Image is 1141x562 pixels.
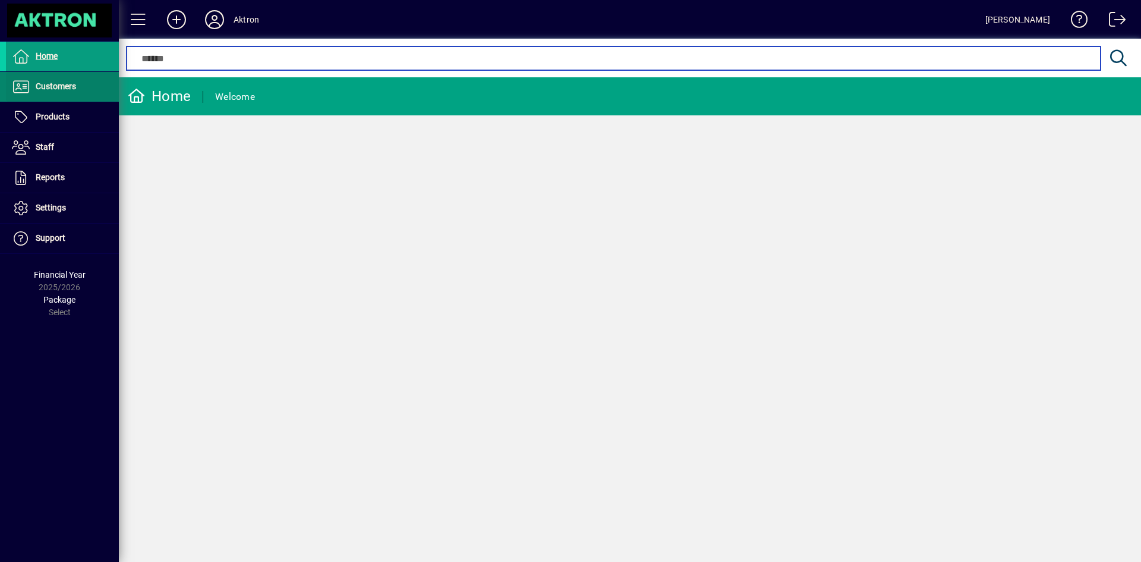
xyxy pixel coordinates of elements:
div: Aktron [234,10,259,29]
button: Profile [196,9,234,30]
span: Package [43,295,75,304]
button: Add [157,9,196,30]
span: Home [36,51,58,61]
a: Support [6,224,119,253]
span: Financial Year [34,270,86,280]
a: Customers [6,72,119,102]
div: Welcome [215,87,255,106]
span: Staff [36,142,54,152]
a: Settings [6,193,119,223]
a: Reports [6,163,119,193]
a: Knowledge Base [1062,2,1088,41]
span: Reports [36,172,65,182]
a: Logout [1100,2,1126,41]
a: Staff [6,133,119,162]
span: Products [36,112,70,121]
span: Support [36,233,65,243]
div: [PERSON_NAME] [985,10,1050,29]
span: Customers [36,81,76,91]
a: Products [6,102,119,132]
div: Home [128,87,191,106]
span: Settings [36,203,66,212]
